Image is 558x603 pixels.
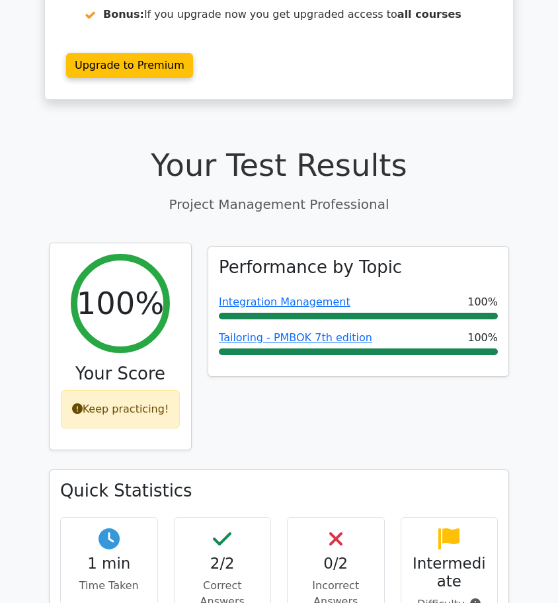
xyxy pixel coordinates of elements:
[71,578,147,594] p: Time Taken
[60,364,180,384] h3: Your Score
[61,390,180,428] div: Keep practicing!
[49,147,509,184] h1: Your Test Results
[71,555,147,573] h4: 1 min
[298,555,374,573] h4: 0/2
[60,481,498,501] h3: Quick Statistics
[219,296,350,308] a: Integration Management
[219,331,372,344] a: Tailoring - PMBOK 7th edition
[412,555,487,591] h4: Intermediate
[66,53,193,78] a: Upgrade to Premium
[467,294,498,310] span: 100%
[185,555,260,573] h4: 2/2
[77,286,165,323] h2: 100%
[467,330,498,346] span: 100%
[219,257,402,278] h3: Performance by Topic
[49,194,509,214] p: Project Management Professional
